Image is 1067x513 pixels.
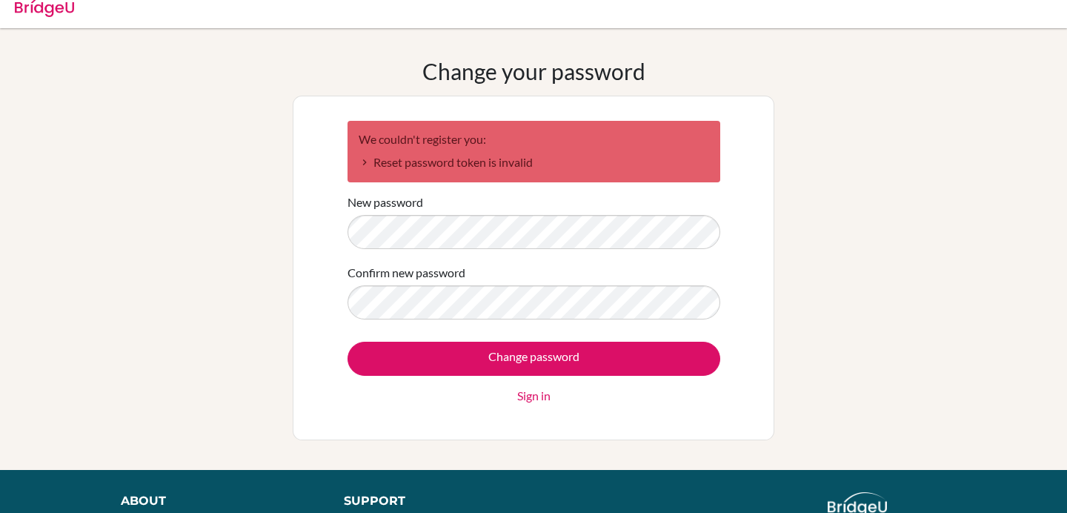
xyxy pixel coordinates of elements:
[121,492,310,510] div: About
[359,153,709,171] li: Reset password token is invalid
[348,264,465,282] label: Confirm new password
[348,193,423,211] label: New password
[517,387,551,405] a: Sign in
[359,132,709,146] h2: We couldn't register you:
[348,342,720,376] input: Change password
[344,492,519,510] div: Support
[422,58,645,85] h1: Change your password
